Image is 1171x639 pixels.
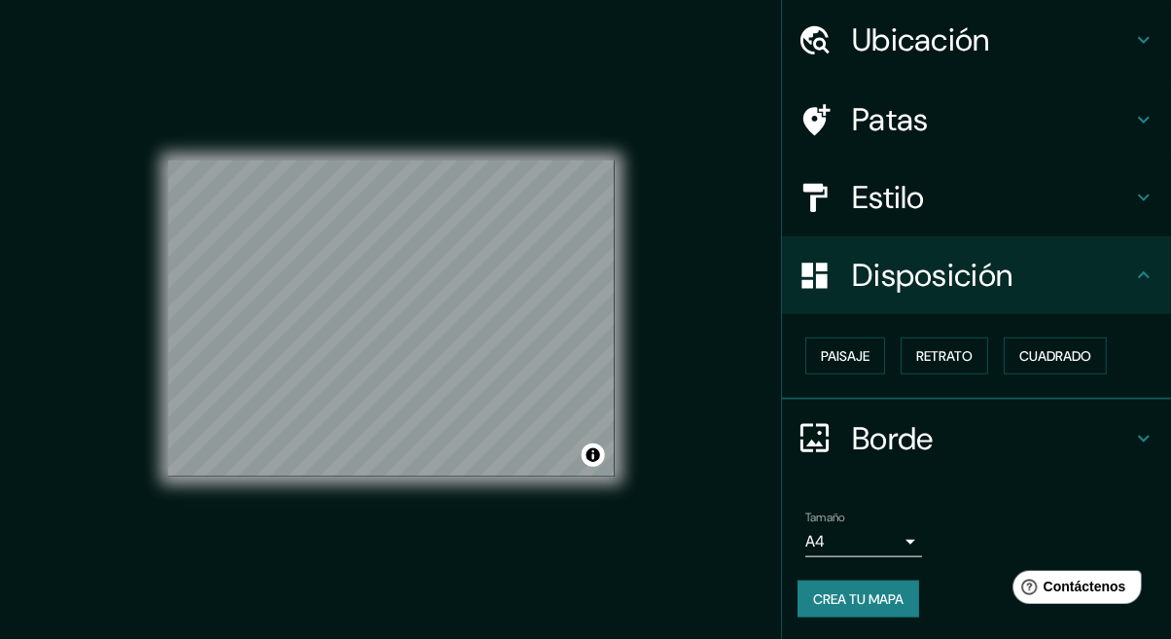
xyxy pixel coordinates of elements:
[582,444,605,467] button: Activar o desactivar atribución
[805,510,845,525] font: Tamaño
[1004,337,1107,374] button: Cuadrado
[782,159,1171,236] div: Estilo
[852,418,934,459] font: Borde
[916,347,973,365] font: Retrato
[805,531,825,551] font: A4
[852,99,929,140] font: Patas
[168,160,615,477] canvas: Mapa
[821,347,869,365] font: Paisaje
[852,255,1012,296] font: Disposición
[998,563,1150,618] iframe: Lanzador de widgets de ayuda
[805,526,922,557] div: A4
[782,236,1171,314] div: Disposición
[782,81,1171,159] div: Patas
[782,1,1171,79] div: Ubicación
[852,19,990,60] font: Ubicación
[901,337,988,374] button: Retrato
[782,400,1171,478] div: Borde
[813,590,904,608] font: Crea tu mapa
[1019,347,1091,365] font: Cuadrado
[852,177,925,218] font: Estilo
[805,337,885,374] button: Paisaje
[798,581,919,618] button: Crea tu mapa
